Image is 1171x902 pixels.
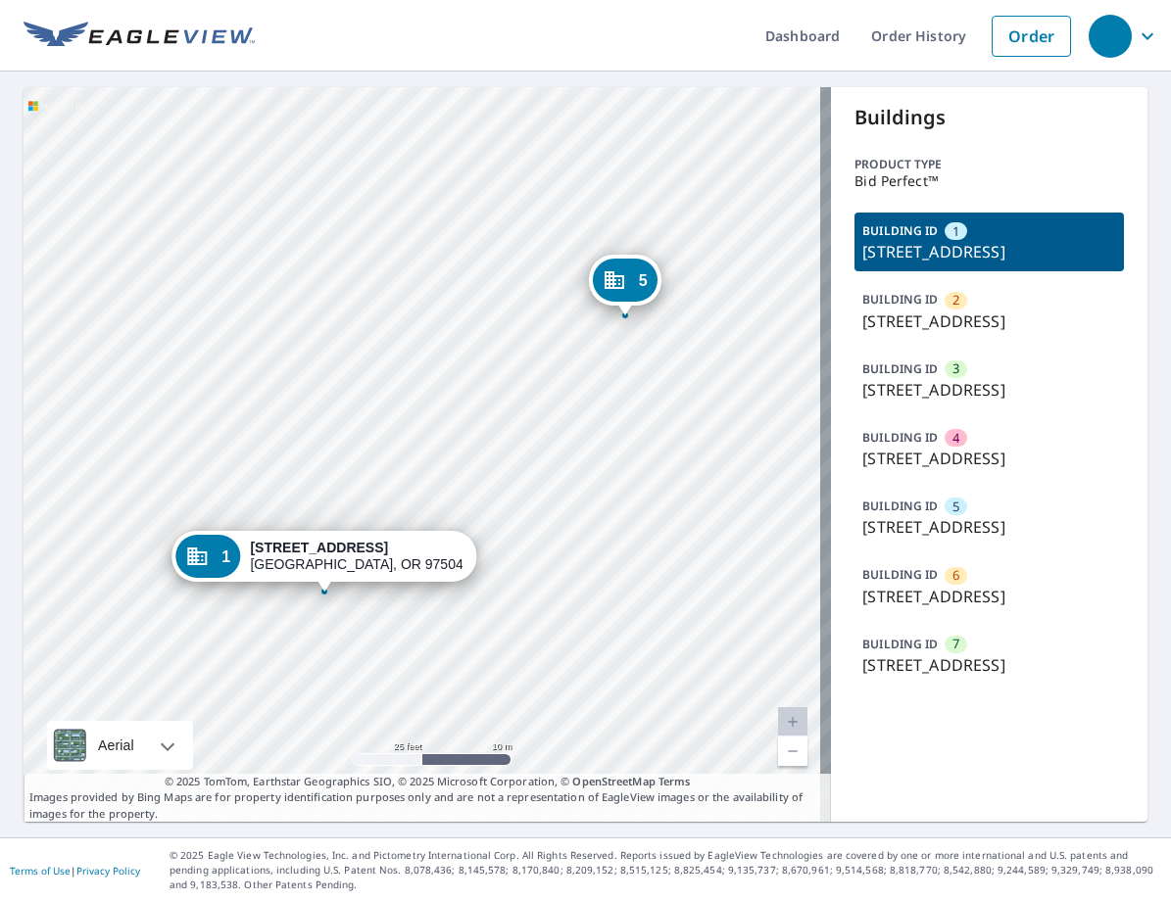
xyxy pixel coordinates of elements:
[862,498,938,514] p: BUILDING ID
[171,531,476,592] div: Dropped pin, building 1, Commercial property, 3145 Alameda St Medford, OR 97504
[862,360,938,377] p: BUILDING ID
[854,156,1124,173] p: Product type
[952,498,959,516] span: 5
[862,240,1116,263] p: [STREET_ADDRESS]
[10,864,71,878] a: Terms of Use
[952,222,959,241] span: 1
[76,864,140,878] a: Privacy Policy
[862,653,1116,677] p: [STREET_ADDRESS]
[952,429,959,448] span: 4
[165,774,691,790] span: © 2025 TomTom, Earthstar Geographics SIO, © 2025 Microsoft Corporation, ©
[862,566,938,583] p: BUILDING ID
[862,585,1116,608] p: [STREET_ADDRESS]
[250,540,463,573] div: [GEOGRAPHIC_DATA], OR 97504
[24,774,831,823] p: Images provided by Bing Maps are for property identification purposes only and are not a represen...
[952,291,959,309] span: 2
[572,774,655,788] a: OpenStreetMap
[862,515,1116,539] p: [STREET_ADDRESS]
[952,566,959,585] span: 6
[952,359,959,378] span: 3
[862,429,938,446] p: BUILDING ID
[862,291,938,308] p: BUILDING ID
[952,635,959,653] span: 7
[992,16,1071,57] a: Order
[862,309,1116,333] p: [STREET_ADDRESS]
[92,721,140,770] div: Aerial
[10,865,140,877] p: |
[862,447,1116,470] p: [STREET_ADDRESS]
[862,222,938,239] p: BUILDING ID
[862,378,1116,402] p: [STREET_ADDRESS]
[170,848,1161,892] p: © 2025 Eagle View Technologies, Inc. and Pictometry International Corp. All Rights Reserved. Repo...
[862,636,938,652] p: BUILDING ID
[221,549,230,564] span: 1
[854,173,1124,189] p: Bid Perfect™
[250,540,388,555] strong: [STREET_ADDRESS]
[659,774,691,788] a: Terms
[589,255,661,315] div: Dropped pin, building 5, Commercial property, 3145 Alameda St Medford, OR 97504
[47,721,193,770] div: Aerial
[778,736,807,766] a: Current Level 20, Zoom Out
[854,103,1124,132] p: Buildings
[778,707,807,736] a: Current Level 20, Zoom In Disabled
[24,22,255,51] img: EV Logo
[639,273,648,288] span: 5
